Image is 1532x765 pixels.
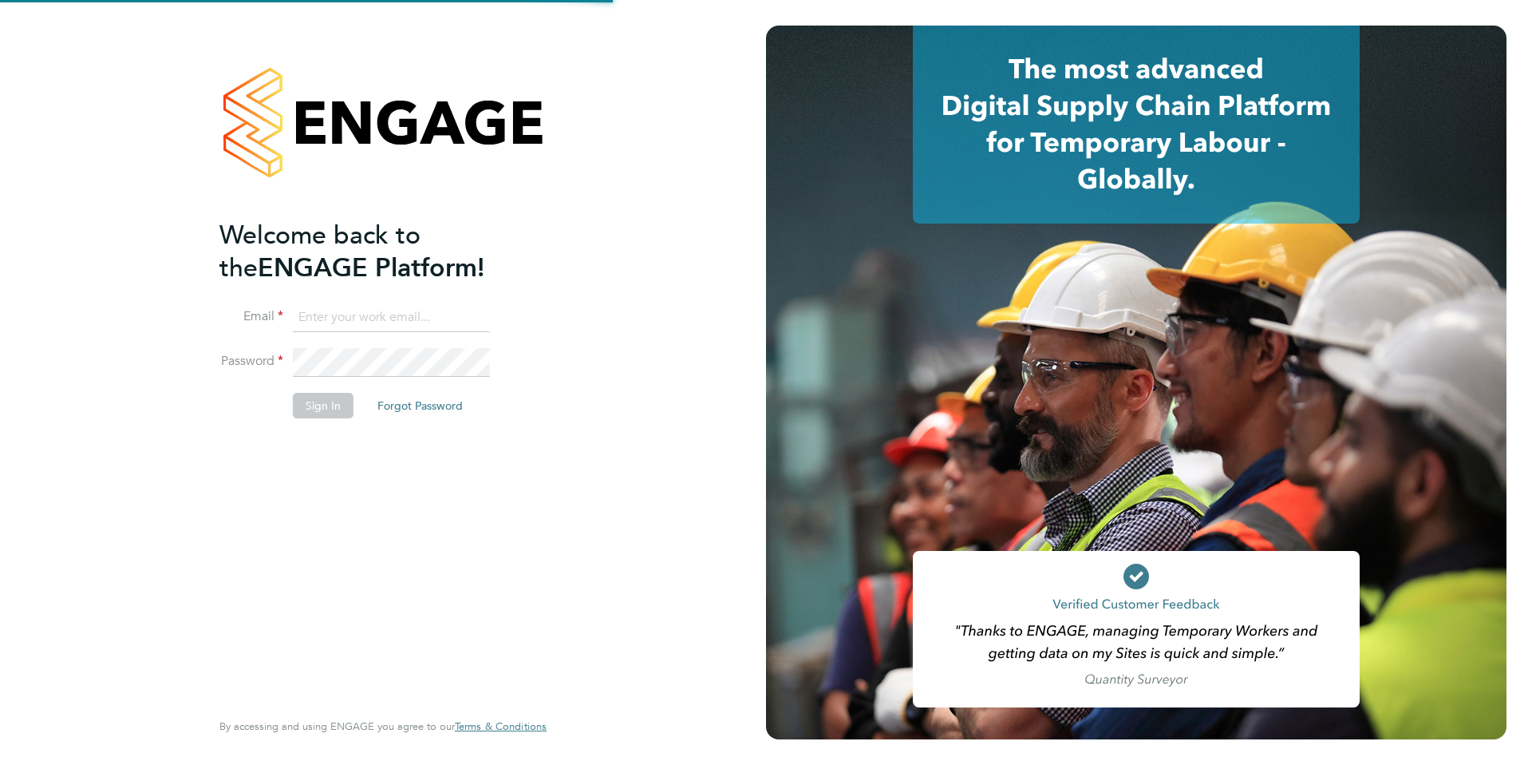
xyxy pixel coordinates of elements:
span: By accessing and using ENGAGE you agree to our [219,719,547,733]
button: Sign In [293,393,353,418]
label: Password [219,353,283,370]
label: Email [219,308,283,325]
button: Forgot Password [365,393,476,418]
span: Welcome back to the [219,220,421,283]
h2: ENGAGE Platform! [219,219,531,284]
a: Terms & Conditions [455,720,547,733]
span: Terms & Conditions [455,719,547,733]
input: Enter your work email... [293,303,490,332]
